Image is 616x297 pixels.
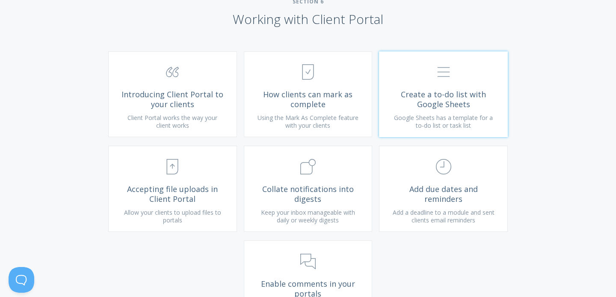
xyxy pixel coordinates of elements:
a: Create a to-do list with Google Sheets Google Sheets has a template for a to-do list or task list [379,51,508,138]
span: Add a deadline to a module and sent clients email reminders [393,208,495,224]
a: Introducing Client Portal to your clients Client Portal works the way your client works [108,51,237,138]
iframe: Toggle Customer Support [9,267,34,293]
a: Collate notifications into digests Keep your inbox manageable with daily or weekly digests [244,146,373,232]
a: Add due dates and reminders Add a deadline to a module and sent clients email reminders [379,146,508,232]
span: Using the Mark As Complete feature with your clients [258,114,358,129]
span: Client Portal works the way your client works [127,114,217,129]
span: Allow your clients to upload files to portals [124,208,221,224]
span: Create a to-do list with Google Sheets [392,90,495,109]
span: Introducing Client Portal to your clients [121,90,224,109]
span: Google Sheets has a template for a to-do list or task list [394,114,493,129]
span: Add due dates and reminders [392,184,495,204]
a: Accepting file uploads in Client Portal Allow your clients to upload files to portals [108,146,237,232]
span: How clients can mark as complete [257,90,359,109]
span: Keep your inbox manageable with daily or weekly digests [261,208,355,224]
span: Collate notifications into digests [257,184,359,204]
a: How clients can mark as complete Using the Mark As Complete feature with your clients [244,51,373,138]
span: Accepting file uploads in Client Portal [121,184,224,204]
